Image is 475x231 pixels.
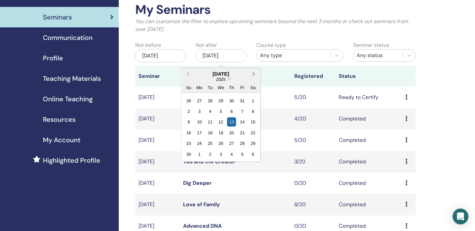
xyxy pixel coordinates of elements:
td: Completed [335,130,402,151]
a: Dig Deeper [183,180,212,186]
div: Choose Monday, November 10th, 2025 [195,117,204,126]
div: Choose Tuesday, October 28th, 2025 [206,96,215,105]
div: Choose Wednesday, November 5th, 2025 [216,107,225,115]
td: [DATE] [135,130,180,151]
div: Choose Saturday, December 6th, 2025 [249,149,258,158]
p: You can customize the filter to explore upcoming seminars beyond the next 3 months or check out s... [135,17,416,33]
th: Seminar [135,66,180,87]
label: Seminar status [353,41,389,49]
td: [DATE] [135,194,180,215]
div: Open Intercom Messenger [453,209,468,224]
div: Choose Thursday, October 30th, 2025 [227,96,236,105]
th: Registered [291,66,335,87]
div: Choose Monday, November 24th, 2025 [195,139,204,148]
div: Choose Saturday, November 8th, 2025 [249,107,258,115]
div: [DATE] [181,71,261,76]
div: Choose Monday, November 3rd, 2025 [195,107,204,115]
div: Choose Tuesday, November 18th, 2025 [206,128,215,137]
th: Status [335,66,402,87]
div: Choose Thursday, November 13th, 2025 [227,117,236,126]
span: Highlighted Profile [43,155,100,165]
td: 0/20 [291,173,335,194]
button: Previous Month [182,69,193,79]
div: Choose Friday, November 21st, 2025 [238,128,247,137]
div: Choose Friday, November 14th, 2025 [238,117,247,126]
div: Choose Sunday, November 9th, 2025 [184,117,193,126]
td: 3/20 [291,151,335,173]
span: My Account [43,135,80,145]
td: Ready to Certify [335,87,402,108]
div: [DATE] [135,49,186,62]
td: Completed [335,108,402,130]
td: 5/20 [291,130,335,151]
span: Resources [43,115,76,124]
div: Choose Tuesday, December 2nd, 2025 [206,149,215,158]
span: Seminars [43,12,72,22]
a: Love of Family [183,201,220,208]
div: Choose Wednesday, December 3rd, 2025 [216,149,225,158]
div: Choose Friday, November 28th, 2025 [238,139,247,148]
button: Next Month [249,69,260,79]
div: Choose Monday, October 27th, 2025 [195,96,204,105]
h2: My Seminars [135,2,416,17]
div: Month November, 2025 [183,95,258,159]
span: 2025 [216,77,226,82]
span: Online Teaching [43,94,93,104]
div: Choose Tuesday, November 4th, 2025 [206,107,215,115]
div: Mo [195,83,204,92]
div: We [216,83,225,92]
td: Completed [335,151,402,173]
div: Choose Saturday, November 15th, 2025 [249,117,258,126]
div: Su [184,83,193,92]
div: Choose Wednesday, October 29th, 2025 [216,96,225,105]
span: Profile [43,53,63,63]
span: Teaching Materials [43,74,101,83]
span: Communication [43,33,93,43]
div: Choose Sunday, November 30th, 2025 [184,149,193,158]
td: 5/20 [291,87,335,108]
div: Sa [249,83,258,92]
div: Choose Thursday, November 20th, 2025 [227,128,236,137]
td: Completed [335,194,402,215]
div: Th [227,83,236,92]
div: Choose Monday, November 17th, 2025 [195,128,204,137]
div: Choose Sunday, November 16th, 2025 [184,128,193,137]
td: 8/20 [291,194,335,215]
div: Tu [206,83,215,92]
div: [DATE] [196,49,246,62]
div: Choose Wednesday, November 12th, 2025 [216,117,225,126]
div: Any status [357,51,400,59]
div: Choose Monday, December 1st, 2025 [195,149,204,158]
div: Fr [238,83,247,92]
td: [DATE] [135,87,180,108]
div: Choose Tuesday, November 25th, 2025 [206,139,215,148]
div: Choose Thursday, November 27th, 2025 [227,139,236,148]
td: 4/20 [291,108,335,130]
td: [DATE] [135,173,180,194]
div: Choose Wednesday, November 26th, 2025 [216,139,225,148]
td: Completed [335,173,402,194]
div: Choose Saturday, November 1st, 2025 [249,96,258,105]
a: Advanced DNA [183,222,222,229]
div: Choose Friday, November 7th, 2025 [238,107,247,115]
div: Choose Sunday, October 26th, 2025 [184,96,193,105]
div: Choose Friday, October 31st, 2025 [238,96,247,105]
div: Choose Thursday, November 6th, 2025 [227,107,236,115]
div: Choose Saturday, November 22nd, 2025 [249,128,258,137]
div: Choose Tuesday, November 11th, 2025 [206,117,215,126]
div: Choose Sunday, November 2nd, 2025 [184,107,193,115]
div: Any type [260,51,327,59]
label: Not before [135,41,161,49]
div: Choose Friday, December 5th, 2025 [238,149,247,158]
td: [DATE] [135,151,180,173]
div: Choose Wednesday, November 19th, 2025 [216,128,225,137]
td: [DATE] [135,108,180,130]
label: Course type [256,41,286,49]
div: Choose Thursday, December 4th, 2025 [227,149,236,158]
div: Choose Saturday, November 29th, 2025 [249,139,258,148]
label: Not after [196,41,217,49]
div: Choose Date [181,68,261,162]
div: Choose Sunday, November 23rd, 2025 [184,139,193,148]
